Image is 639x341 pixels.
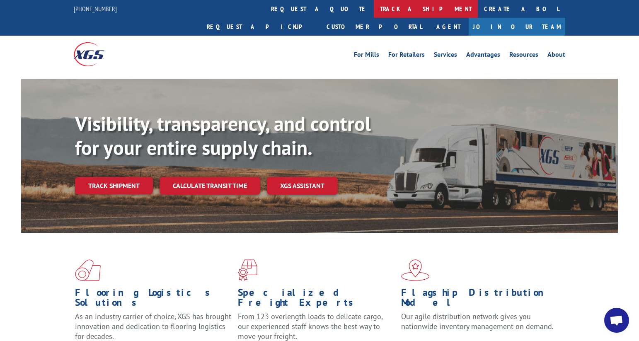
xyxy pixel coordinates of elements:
a: Advantages [466,51,500,60]
a: Track shipment [75,177,153,194]
b: Visibility, transparency, and control for your entire supply chain. [75,111,371,160]
h1: Specialized Freight Experts [238,288,395,312]
h1: Flagship Distribution Model [401,288,558,312]
span: As an industry carrier of choice, XGS has brought innovation and dedication to flooring logistics... [75,312,231,341]
a: For Retailers [388,51,425,60]
a: Customer Portal [320,18,428,36]
a: About [547,51,565,60]
img: xgs-icon-total-supply-chain-intelligence-red [75,259,101,281]
a: Request a pickup [201,18,320,36]
a: Resources [509,51,538,60]
a: Services [434,51,457,60]
h1: Flooring Logistics Solutions [75,288,232,312]
a: Calculate transit time [160,177,260,195]
img: xgs-icon-flagship-distribution-model-red [401,259,430,281]
a: Agent [428,18,469,36]
a: Join Our Team [469,18,565,36]
a: [PHONE_NUMBER] [74,5,117,13]
a: Open chat [604,308,629,333]
a: For Mills [354,51,379,60]
img: xgs-icon-focused-on-flooring-red [238,259,257,281]
a: XGS ASSISTANT [267,177,338,195]
span: Our agile distribution network gives you nationwide inventory management on demand. [401,312,554,331]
